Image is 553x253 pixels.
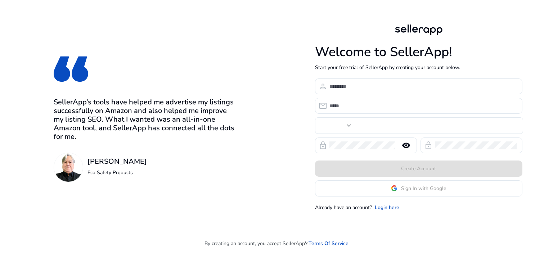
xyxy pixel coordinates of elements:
[319,82,327,91] span: person
[87,157,147,166] h3: [PERSON_NAME]
[309,240,349,247] a: Terms Of Service
[319,141,327,150] span: lock
[319,101,327,110] span: email
[397,141,415,150] mat-icon: remove_red_eye
[315,204,372,211] p: Already have an account?
[424,141,433,150] span: lock
[54,98,238,141] h3: SellerApp’s tools have helped me advertise my listings successfully on Amazon and also helped me ...
[375,204,399,211] a: Login here
[315,44,522,60] h1: Welcome to SellerApp!
[87,169,147,176] p: Eco Safety Products
[315,64,522,71] p: Start your free trial of SellerApp by creating your account below.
